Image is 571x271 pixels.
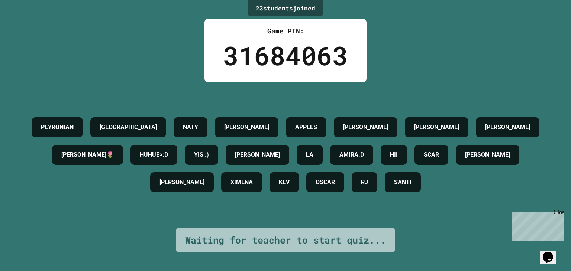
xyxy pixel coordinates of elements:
[224,123,269,132] h4: [PERSON_NAME]
[390,150,398,159] h4: HII
[140,150,168,159] h4: HUHUE>:D
[295,123,317,132] h4: APPLES
[414,123,459,132] h4: [PERSON_NAME]
[159,178,204,187] h4: [PERSON_NAME]
[61,150,114,159] h4: [PERSON_NAME]🌷
[230,178,253,187] h4: XIMENA
[279,178,290,187] h4: KEV
[306,150,313,159] h4: LA
[100,123,157,132] h4: [GEOGRAPHIC_DATA]
[223,26,348,36] div: Game PIN:
[509,209,564,241] iframe: chat widget
[223,36,348,75] div: 31684063
[185,233,386,247] div: Waiting for teacher to start quiz...
[339,150,364,159] h4: AMIRA.D
[424,150,439,159] h4: SCAR
[41,123,74,132] h4: PEYRONIAN
[343,123,388,132] h4: [PERSON_NAME]
[485,123,530,132] h4: [PERSON_NAME]
[394,178,412,187] h4: SANTI
[465,150,510,159] h4: [PERSON_NAME]
[3,3,51,47] div: Chat with us now!Close
[183,123,198,132] h4: NATY
[361,178,368,187] h4: RJ
[540,241,564,264] iframe: chat widget
[194,150,209,159] h4: YIS :)
[235,150,280,159] h4: [PERSON_NAME]
[316,178,335,187] h4: OSCAR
